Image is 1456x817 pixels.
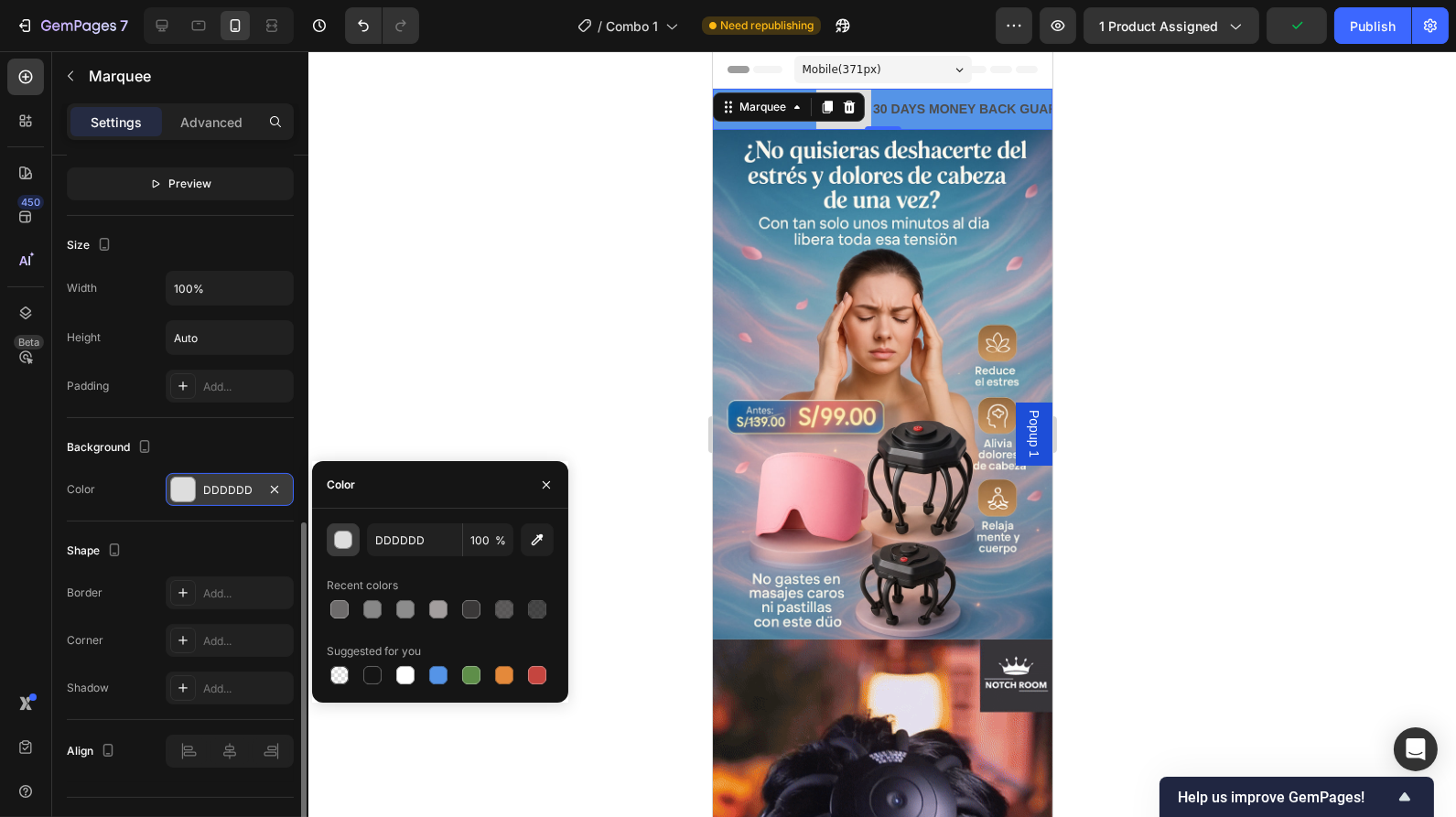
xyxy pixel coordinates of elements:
div: Open Intercom Messenger [1394,727,1438,771]
div: Marquee [23,48,77,64]
div: Recent colors [327,577,398,594]
div: Padding [67,378,109,394]
div: Undo/Redo [345,7,419,44]
span: 1 product assigned [1099,16,1218,36]
div: Add... [203,633,289,650]
span: / [598,16,602,36]
div: Publish [1350,16,1396,36]
div: Height [67,329,101,346]
p: Marquee [89,65,286,87]
div: Size [67,233,115,258]
span: Need republishing [720,17,814,34]
div: Add... [203,586,289,602]
span: Help us improve GemPages! [1178,789,1394,806]
div: Color [327,477,355,493]
div: Border [67,585,102,601]
button: Preview [67,167,294,200]
div: Corner [67,632,103,649]
div: Width [67,280,97,296]
div: Add... [203,379,289,395]
button: 7 [7,7,136,44]
span: Combo 1 [606,16,658,36]
button: 1 product assigned [1084,7,1259,44]
div: Color [67,481,95,498]
span: % [495,532,506,549]
div: Add... [203,681,289,697]
button: Show survey - Help us improve GemPages! [1178,786,1416,808]
div: Suggested for you [327,643,421,660]
input: Auto [167,321,293,354]
p: Advanced [180,113,243,132]
div: Shadow [67,680,109,696]
div: DDDDDD [203,482,256,499]
button: Publish [1334,7,1411,44]
div: Shape [67,539,125,564]
input: Auto [167,272,293,305]
iframe: Design area [713,51,1052,817]
input: Eg: FFFFFF [367,523,462,556]
p: Settings [91,113,142,132]
div: 450 [17,195,44,210]
div: 30 DAYS MONEY BACK GUARANTEE [158,45,390,71]
span: Preview [169,175,212,193]
div: Align [67,739,119,764]
p: 7 [120,15,128,37]
div: Beta [14,335,44,349]
div: Background [67,435,156,460]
